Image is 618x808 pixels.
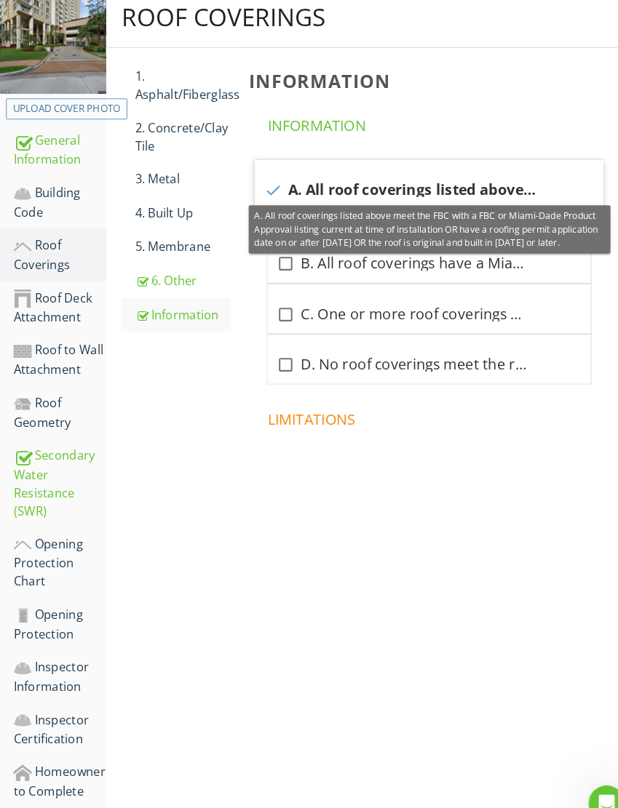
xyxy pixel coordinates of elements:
[240,68,595,88] h3: Information
[13,177,103,214] div: Building Code
[130,230,223,247] div: 5. Membrane
[13,687,103,723] div: Inspector Certification
[13,737,103,773] div: Homeowner to Complete
[13,517,103,571] div: Opening Protection Chart
[13,585,103,621] div: Opening Protection
[130,65,223,100] div: 1. Asphalt/Fiberglass
[130,164,223,182] div: 3. Metal
[13,636,103,672] div: Inspector Information
[130,263,223,280] div: 6. Other
[12,98,116,113] div: Upload cover photo
[258,106,577,131] h4: Information
[130,197,223,215] div: 4. Built Up
[13,279,103,316] div: Roof Deck Attachment
[130,295,223,313] div: Information
[569,759,603,793] iframe: Intercom live chat
[13,431,103,503] div: Secondary Water Resistance (SWR)
[13,228,103,265] div: Roof Coverings
[13,329,103,366] div: Roof to Wall Attachment
[13,127,103,164] div: General Information
[6,95,123,116] button: Upload cover photo
[598,759,615,770] span: 10
[13,380,103,417] div: Roof Geometry
[258,390,577,415] h4: Limitations
[117,2,314,31] div: Roof Coverings
[246,202,578,241] span: A. All roof coverings listed above meet the FBC with a FBC or Miami-Dade Product Approval listing...
[130,115,223,150] div: 2. Concrete/Clay Tile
